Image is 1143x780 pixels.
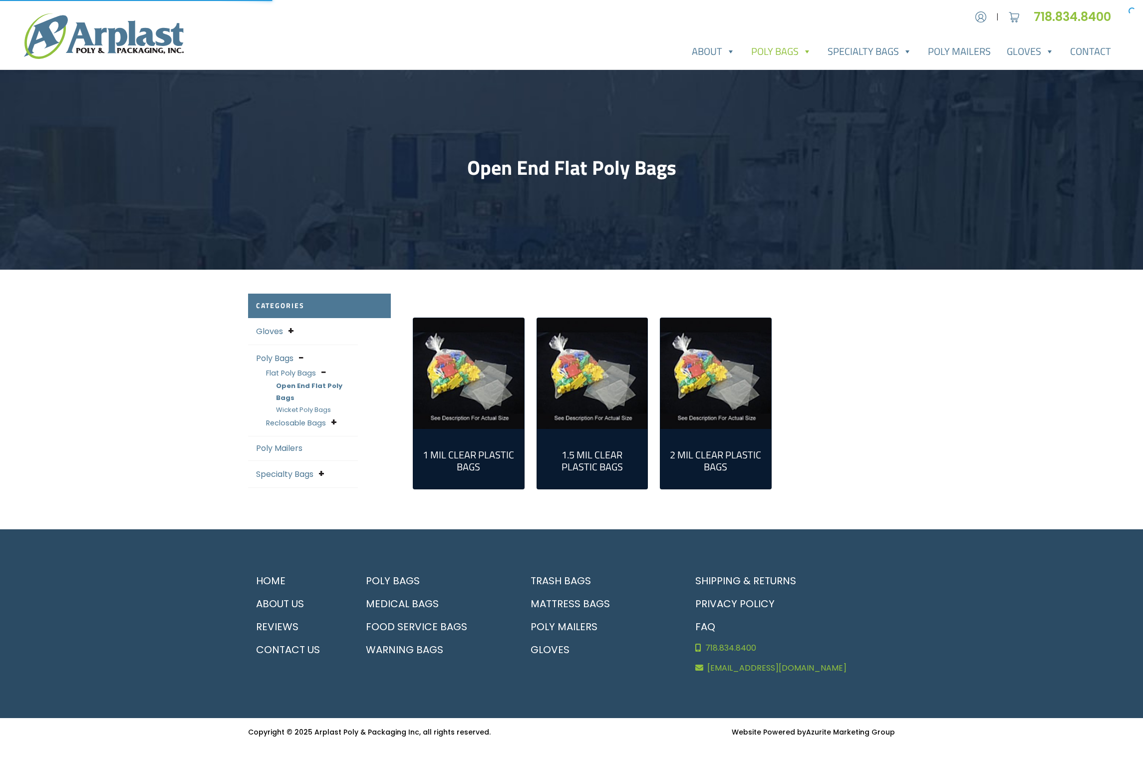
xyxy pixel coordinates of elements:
a: Privacy Policy [687,592,895,615]
a: Visit product category 1 Mil Clear Plastic Bags [421,437,516,481]
a: Gloves [523,638,675,661]
a: Food Service Bags [358,615,511,638]
a: Contact Us [248,638,346,661]
span: | [996,11,999,23]
a: Specialty Bags [820,41,920,61]
a: Poly Mailers [920,41,999,61]
a: Home [248,569,346,592]
a: About Us [248,592,346,615]
a: Medical Bags [358,592,511,615]
a: Contact [1062,41,1119,61]
h2: 1.5 Mil Clear Plastic Bags [545,449,640,473]
a: Poly Bags [256,353,293,364]
a: Wicket Poly Bags [276,405,331,414]
a: Poly Mailers [523,615,675,638]
a: Poly Bags [743,41,820,61]
h2: 2 Mil Clear Plastic Bags [668,449,763,473]
a: 718.834.8400 [1034,8,1119,25]
h1: Open End Flat Poly Bags [248,156,895,180]
img: logo [24,13,184,59]
a: Visit product category 1.5 Mil Clear Plastic Bags [537,318,648,429]
h2: Categories [248,294,391,318]
a: Visit product category 2 Mil Clear Plastic Bags [660,318,771,429]
a: Visit product category 1 Mil Clear Plastic Bags [413,318,524,429]
a: FAQ [687,615,895,638]
img: 1.5 Mil Clear Plastic Bags [537,318,648,429]
a: [EMAIL_ADDRESS][DOMAIN_NAME] [687,658,895,678]
a: About [684,41,743,61]
a: Reclosable Bags [266,418,326,428]
a: Gloves [256,326,283,337]
a: Poly Mailers [256,442,302,454]
a: Poly Bags [358,569,511,592]
h2: 1 Mil Clear Plastic Bags [421,449,516,473]
img: 1 Mil Clear Plastic Bags [413,318,524,429]
a: Shipping & Returns [687,569,895,592]
a: Specialty Bags [256,468,313,480]
a: Reviews [248,615,346,638]
a: Visit product category 1.5 Mil Clear Plastic Bags [545,437,640,481]
a: Gloves [999,41,1062,61]
a: Mattress Bags [523,592,675,615]
img: 2 Mil Clear Plastic Bags [660,318,771,429]
a: Visit product category 2 Mil Clear Plastic Bags [668,437,763,481]
small: Website Powered by [732,727,895,737]
a: Open End Flat Poly Bags [276,381,342,402]
a: Azurite Marketing Group [806,727,895,737]
a: Warning Bags [358,638,511,661]
a: Flat Poly Bags [266,368,316,378]
small: Copyright © 2025 Arplast Poly & Packaging Inc, all rights reserved. [248,727,491,737]
a: Trash Bags [523,569,675,592]
a: 718.834.8400 [687,638,895,658]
